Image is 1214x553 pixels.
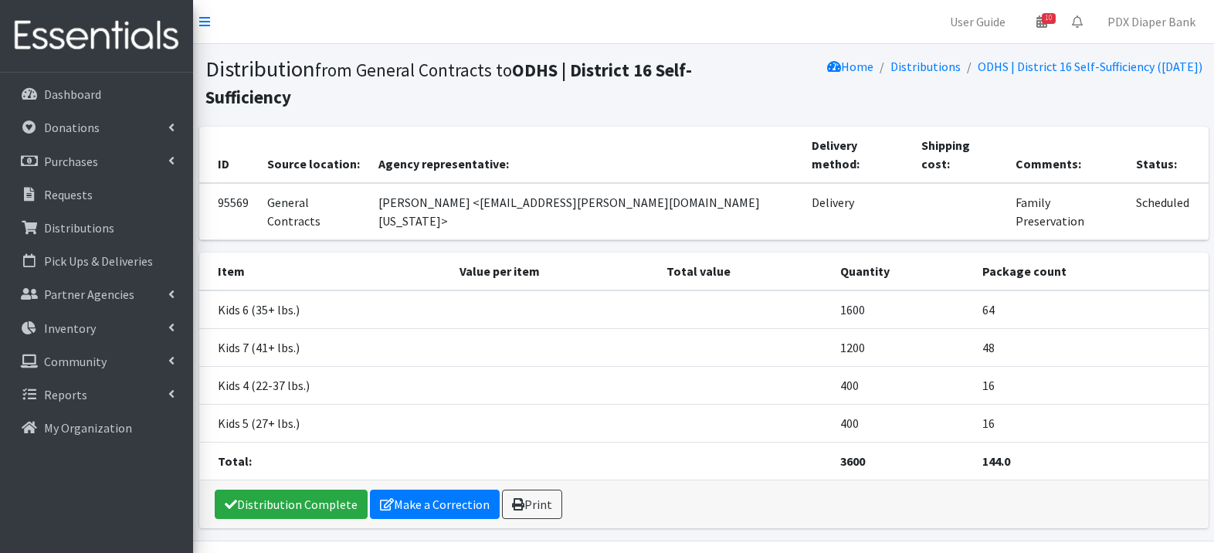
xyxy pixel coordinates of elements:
[973,405,1208,443] td: 16
[6,346,187,377] a: Community
[6,412,187,443] a: My Organization
[205,59,692,108] b: ODHS | District 16 Self-Sufficiency
[6,112,187,143] a: Donations
[978,59,1202,74] a: ODHS | District 16 Self-Sufficiency ([DATE])
[258,183,369,240] td: General Contracts
[912,127,1007,183] th: Shipping cost:
[6,379,187,410] a: Reports
[982,453,1010,469] strong: 144.0
[938,6,1018,37] a: User Guide
[890,59,961,74] a: Distributions
[831,253,974,290] th: Quantity
[1127,127,1208,183] th: Status:
[369,127,802,183] th: Agency representative:
[657,253,830,290] th: Total value
[973,329,1208,367] td: 48
[44,321,96,336] p: Inventory
[831,367,974,405] td: 400
[44,354,107,369] p: Community
[6,279,187,310] a: Partner Agencies
[973,290,1208,329] td: 64
[802,183,912,240] td: Delivery
[973,253,1208,290] th: Package count
[205,56,698,109] h1: Distribution
[44,87,101,102] p: Dashboard
[6,179,187,210] a: Requests
[1006,127,1127,183] th: Comments:
[44,220,114,236] p: Distributions
[1042,13,1056,24] span: 10
[6,79,187,110] a: Dashboard
[44,187,93,202] p: Requests
[827,59,873,74] a: Home
[502,490,562,519] a: Print
[44,154,98,169] p: Purchases
[44,387,87,402] p: Reports
[44,120,100,135] p: Donations
[6,146,187,177] a: Purchases
[6,10,187,62] img: HumanEssentials
[840,453,865,469] strong: 3600
[831,290,974,329] td: 1600
[44,420,132,436] p: My Organization
[370,490,500,519] a: Make a Correction
[218,453,252,469] strong: Total:
[199,183,258,240] td: 95569
[199,329,450,367] td: Kids 7 (41+ lbs.)
[205,59,692,108] small: from General Contracts to
[199,290,450,329] td: Kids 6 (35+ lbs.)
[215,490,368,519] a: Distribution Complete
[1095,6,1208,37] a: PDX Diaper Bank
[1024,6,1060,37] a: 10
[6,212,187,243] a: Distributions
[6,246,187,276] a: Pick Ups & Deliveries
[258,127,369,183] th: Source location:
[450,253,658,290] th: Value per item
[199,367,450,405] td: Kids 4 (22-37 lbs.)
[831,405,974,443] td: 400
[973,367,1208,405] td: 16
[44,253,153,269] p: Pick Ups & Deliveries
[44,287,134,302] p: Partner Agencies
[1127,183,1208,240] td: Scheduled
[199,253,450,290] th: Item
[199,405,450,443] td: Kids 5 (27+ lbs.)
[6,313,187,344] a: Inventory
[831,329,974,367] td: 1200
[199,127,258,183] th: ID
[802,127,912,183] th: Delivery method:
[369,183,802,240] td: [PERSON_NAME] <[EMAIL_ADDRESS][PERSON_NAME][DOMAIN_NAME][US_STATE]>
[1006,183,1127,240] td: Family Preservation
